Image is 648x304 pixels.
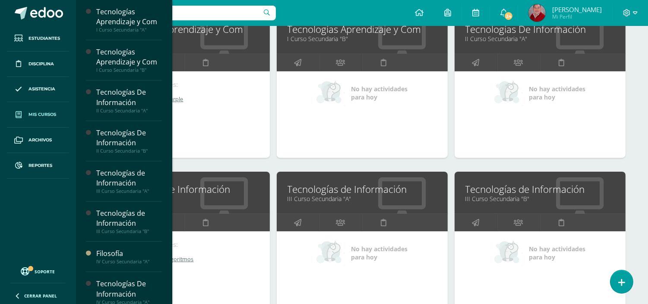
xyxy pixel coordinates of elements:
span: Asistencia [28,86,55,93]
a: III Curso Secundaria "B" [465,195,615,203]
img: no_activities_small.png [494,80,523,106]
div: Tecnologías De Información [96,128,162,148]
span: No hay actividades para hoy [351,85,408,101]
span: Mis cursos [28,111,56,118]
a: Tecnologías de InformaciónIII Curso Secundaria "A" [96,168,162,194]
a: Tecnologías Aprendizaje y ComI Curso Secundaria "A" [96,7,162,33]
input: Busca un usuario... [82,6,276,20]
a: Estudiantes [7,26,69,51]
a: Tecnologías de Información [288,182,437,196]
a: II Curso Secundaria "B" [110,195,259,203]
span: Soporte [35,269,55,275]
span: Reportes [28,162,52,169]
div: Próximas actividades: [112,80,257,89]
span: Estudiantes [28,35,60,42]
a: Tecnologías Aprendizaje y ComI Curso Secundaria "B" [96,47,162,73]
a: II Curso Secundaria "A" [465,35,615,43]
a: Disciplina [7,51,69,77]
a: Tecnologías Aprendizaje y Com [110,22,259,36]
a: Tecnologías De InformaciónII Curso Secundaria "B" [96,128,162,154]
a: Tecnologías De Información [465,22,615,36]
a: Tecnologías De Información [110,182,259,196]
a: III Curso Secundaria "A" [288,195,437,203]
a: Tecnologías Aprendizaje y Com [288,22,437,36]
span: Mi Perfil [552,13,602,20]
div: I Curso Secundaria "B" [96,67,162,73]
div: Próximas actividades: [112,240,257,249]
a: Tecnologías de Información [465,182,615,196]
div: I Curso Secundaria "A" [96,27,162,33]
a: Prueba bimestral de Rurple [112,96,258,103]
span: 24 [504,11,513,21]
div: III Curso Secundaria "B" [96,228,162,234]
span: No hay actividades para hoy [529,245,585,261]
a: Tecnologías de InformaciónIII Curso Secundaria "B" [96,208,162,234]
a: Reportes [7,153,69,179]
span: [PERSON_NAME] [552,5,602,14]
span: Disciplina [28,61,54,67]
div: Tecnologías De Información [96,279,162,299]
span: No hay actividades para hoy [351,245,408,261]
a: Prueba bimestral de algoritmos [112,256,258,263]
div: Filosofía [96,249,162,259]
img: no_activities_small.png [316,240,345,266]
img: no_activities_small.png [316,80,345,106]
img: no_activities_small.png [494,240,523,266]
a: Tecnologías De InformaciónII Curso Secundaria "A" [96,87,162,113]
div: Tecnologías De Información [96,87,162,107]
a: I Curso Secundaria "B" [288,35,437,43]
div: III Curso Secundaria "A" [96,188,162,194]
div: Tecnologías Aprendizaje y Com [96,7,162,27]
a: Mis cursos [7,102,69,128]
img: fd73516eb2f546aead7fb058580fc543.png [528,4,546,22]
a: I Curso Secundaria "A" [110,35,259,43]
div: II Curso Secundaria "A" [96,108,162,114]
div: Tecnologías Aprendizaje y Com [96,47,162,67]
div: Tecnologías de Información [96,168,162,188]
div: II Curso Secundaria "B" [96,148,162,154]
span: No hay actividades para hoy [529,85,585,101]
span: Cerrar panel [24,293,57,299]
a: FilosofíaIV Curso Secundaria "A" [96,249,162,265]
a: Asistencia [7,77,69,102]
a: Soporte [10,265,66,277]
a: Archivos [7,128,69,153]
div: IV Curso Secundaria "A" [96,259,162,265]
span: Archivos [28,137,52,144]
div: Tecnologías de Información [96,208,162,228]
